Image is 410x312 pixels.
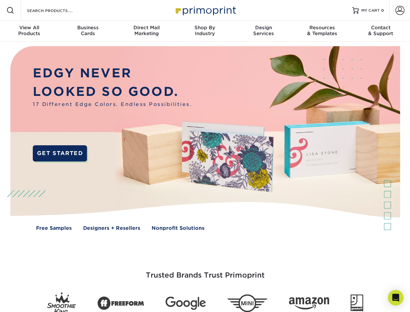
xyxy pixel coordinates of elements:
div: & Templates [293,25,351,36]
span: Design [234,25,293,31]
a: Contact& Support [352,21,410,42]
span: 17 Different Edge Colors. Endless Possibilities. [33,101,192,108]
img: Google [166,297,206,310]
p: LOOKED SO GOOD. [33,83,192,101]
a: Designers + Resellers [83,225,140,232]
h3: Trusted Brands Trust Primoprint [15,255,395,287]
div: Industry [176,25,234,36]
a: Shop ByIndustry [176,21,234,42]
span: Resources [293,25,351,31]
a: Direct MailMarketing [117,21,176,42]
div: Services [234,25,293,36]
a: Nonprofit Solutions [152,225,205,232]
div: Marketing [117,25,176,36]
img: Primoprint [173,3,238,17]
span: 0 [381,8,384,13]
img: Goodwill [351,294,363,312]
span: Contact [352,25,410,31]
a: Resources& Templates [293,21,351,42]
span: Direct Mail [117,25,176,31]
div: Cards [58,25,117,36]
iframe: Google Customer Reviews [2,292,55,310]
span: Business [58,25,117,31]
span: MY CART [361,8,380,13]
img: Amazon [289,297,329,310]
div: Open Intercom Messenger [388,290,404,305]
a: Free Samples [36,225,72,232]
input: SEARCH PRODUCTS..... [26,6,90,14]
span: Shop By [176,25,234,31]
a: GET STARTED [33,145,87,162]
a: DesignServices [234,21,293,42]
a: BusinessCards [58,21,117,42]
div: & Support [352,25,410,36]
p: EDGY NEVER [33,64,192,83]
